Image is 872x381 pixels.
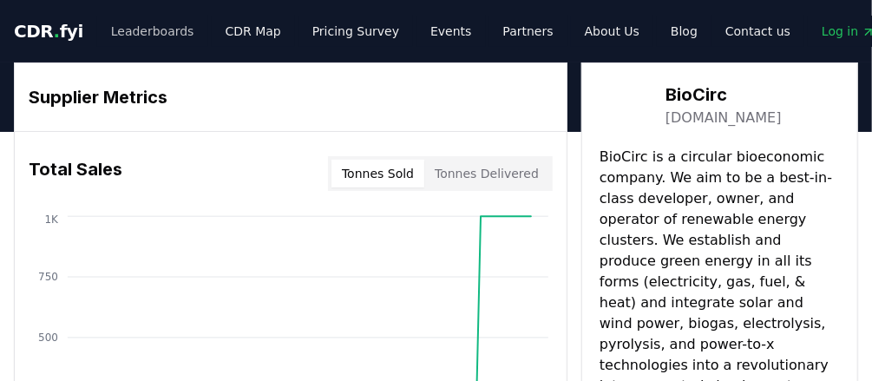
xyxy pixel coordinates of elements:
a: Pricing Survey [298,16,413,47]
a: CDR.fyi [14,19,83,43]
a: Leaderboards [97,16,208,47]
span: CDR fyi [14,21,83,42]
h3: Supplier Metrics [29,84,553,110]
a: CDR Map [212,16,295,47]
a: About Us [571,16,653,47]
tspan: 500 [38,332,58,344]
a: [DOMAIN_NAME] [665,108,782,128]
a: Events [416,16,485,47]
button: Tonnes Delivered [424,160,549,187]
a: Blog [657,16,711,47]
nav: Main [97,16,711,47]
a: Contact us [711,16,804,47]
a: Partners [489,16,567,47]
span: . [54,21,60,42]
h3: Total Sales [29,156,122,191]
button: Tonnes Sold [331,160,424,187]
img: BioCirc-logo [600,81,648,129]
tspan: 1K [44,213,59,226]
h3: BioCirc [665,82,782,108]
tspan: 750 [38,271,58,283]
